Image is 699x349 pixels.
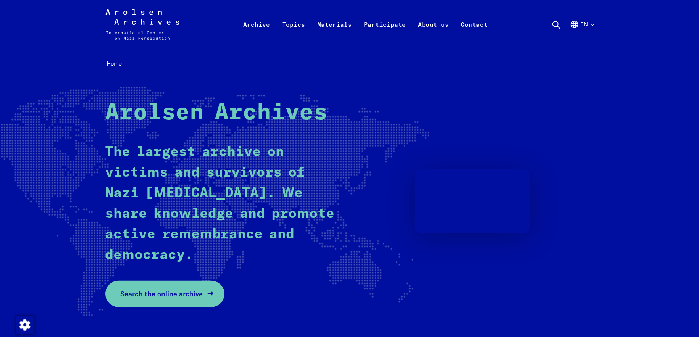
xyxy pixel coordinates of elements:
a: Search the online archive [105,281,224,307]
p: The largest archive on victims and survivors of Nazi [MEDICAL_DATA]. We share knowledge and promo... [105,142,336,265]
strong: Arolsen Archives [105,101,328,124]
img: Change consent [16,316,34,334]
nav: Primary [237,9,494,40]
a: Materials [311,18,358,49]
a: Contact [455,18,494,49]
div: Change consent [15,315,34,334]
a: Archive [237,18,276,49]
button: English, language selection [570,20,594,47]
nav: Breadcrumb [105,58,594,70]
span: Home [107,60,122,67]
a: Topics [276,18,311,49]
a: About us [412,18,455,49]
a: Participate [358,18,412,49]
span: Search the online archive [121,289,203,299]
